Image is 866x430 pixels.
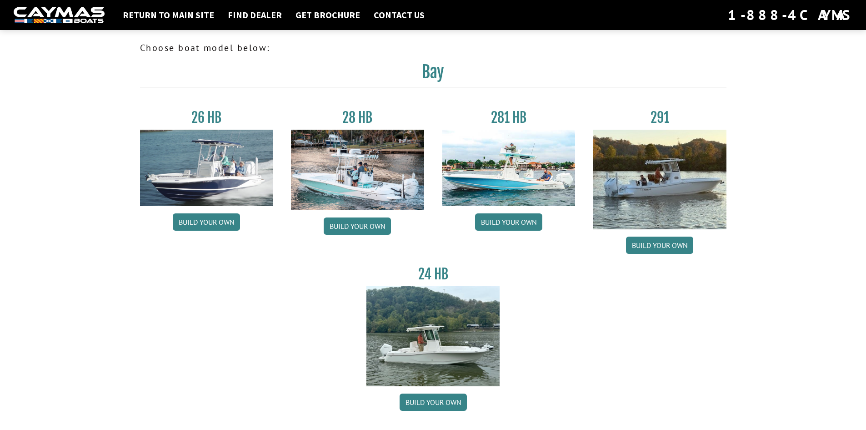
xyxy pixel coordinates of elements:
h2: Bay [140,62,726,87]
img: 26_new_photo_resized.jpg [140,130,273,206]
img: 24_HB_thumbnail.jpg [366,286,500,386]
h3: 281 HB [442,109,576,126]
h3: 28 HB [291,109,424,126]
h3: 24 HB [366,266,500,283]
a: Build your own [173,213,240,231]
a: Return to main site [118,9,219,21]
h3: 26 HB [140,109,273,126]
img: white-logo-c9c8dbefe5ff5ceceb0f0178aa75bf4bb51f6bca0971e226c86eb53dfe498488.png [14,7,105,24]
img: 28-hb-twin.jpg [442,130,576,206]
a: Contact Us [369,9,429,21]
a: Build your own [626,237,693,254]
h3: 291 [593,109,726,126]
a: Build your own [475,213,542,231]
a: Get Brochure [291,9,365,21]
div: 1-888-4CAYMAS [728,5,852,25]
a: Find Dealer [223,9,286,21]
img: 28_hb_thumbnail_for_caymas_connect.jpg [291,130,424,210]
p: Choose boat model below: [140,41,726,55]
a: Build your own [400,394,467,411]
a: Build your own [324,218,391,235]
img: 291_Thumbnail.jpg [593,130,726,229]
